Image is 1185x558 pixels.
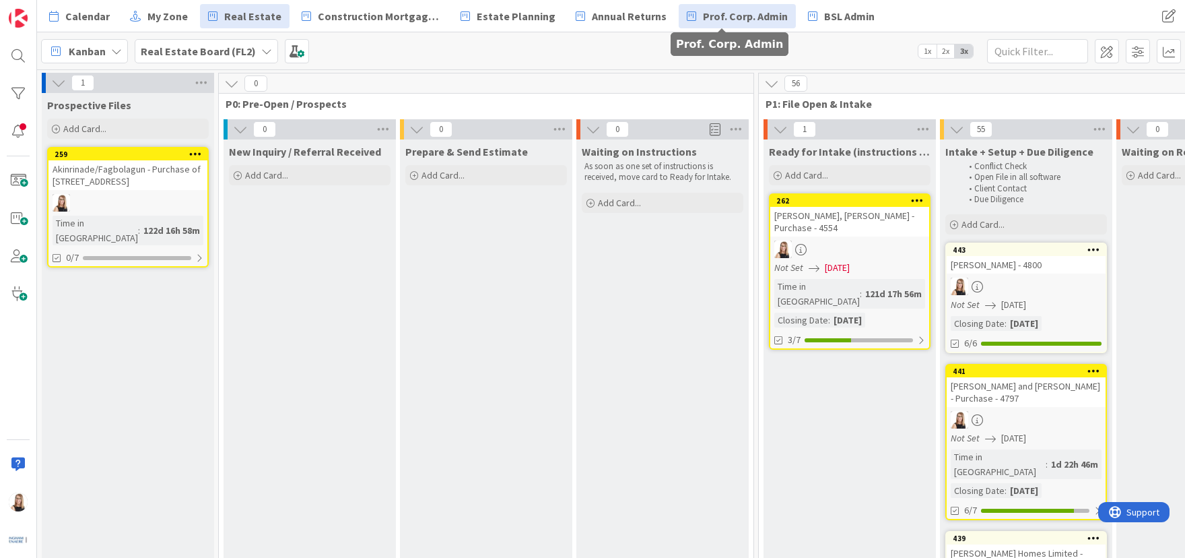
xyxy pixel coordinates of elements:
i: Not Set [951,299,980,311]
span: : [860,286,862,301]
div: 441[PERSON_NAME] and [PERSON_NAME] - Purchase - 4797 [947,365,1106,407]
div: Time in [GEOGRAPHIC_DATA] [53,216,138,245]
div: 259 [48,148,207,160]
div: Closing Date [774,313,828,328]
img: DB [9,493,28,511]
div: Time in [GEOGRAPHIC_DATA] [774,279,860,309]
div: 262[PERSON_NAME], [PERSON_NAME] - Purchase - 4554 [770,195,929,237]
span: 1 [71,75,94,91]
h5: Prof. Corp. Admin [676,38,783,51]
span: [DATE] [1001,298,1026,312]
a: Prof. Corp. Admin [679,4,796,28]
div: DB [48,194,207,212]
div: 262 [770,195,929,207]
span: My Zone [147,8,188,24]
div: 443 [947,244,1106,256]
a: My Zone [122,4,196,28]
span: Waiting on Instructions [582,145,697,158]
span: Annual Returns [592,8,667,24]
img: DB [53,194,70,212]
div: 439 [947,532,1106,545]
div: 439 [953,534,1106,543]
div: [PERSON_NAME], [PERSON_NAME] - Purchase - 4554 [770,207,929,237]
span: Ready for Intake (instructions received) [769,145,930,158]
li: Due Diligence [961,194,1105,205]
span: Add Card... [63,123,106,135]
span: 0 [606,121,629,137]
img: DB [774,241,792,258]
span: Prospective Files [47,98,131,112]
i: Not Set [774,261,803,274]
i: Not Set [951,432,980,444]
span: 6/7 [964,503,977,518]
img: DB [951,278,968,295]
span: P0: Pre-Open / Prospects [226,97,737,111]
span: Add Card... [785,169,828,181]
span: : [1005,483,1007,498]
span: Add Card... [245,169,288,181]
p: As soon as one set of instructions is received, move card to Ready for Intake. [584,161,741,183]
div: [DATE] [830,313,865,328]
img: avatar [9,530,28,549]
li: Conflict Check [961,161,1105,172]
div: 443 [953,245,1106,255]
span: 3x [955,44,973,58]
input: Quick Filter... [987,39,1088,63]
div: 441 [953,367,1106,376]
span: Real Estate [224,8,281,24]
span: Add Card... [598,197,641,209]
li: Client Contact [961,183,1105,194]
a: Calendar [41,4,118,28]
span: [DATE] [825,261,850,275]
span: Add Card... [1138,169,1181,181]
div: Closing Date [951,483,1005,498]
span: New Inquiry / Referral Received [229,145,381,158]
div: 262 [776,196,929,206]
span: 0 [430,121,452,137]
div: 1d 22h 46m [1048,457,1102,472]
img: Visit kanbanzone.com [9,9,28,28]
span: [DATE] [1001,431,1026,445]
span: Support [28,2,61,18]
span: Calendar [65,8,110,24]
a: BSL Admin [800,4,883,28]
span: 0 [253,121,276,137]
span: 0 [1146,121,1169,137]
span: Prof. Corp. Admin [703,8,788,24]
div: Time in [GEOGRAPHIC_DATA] [951,449,1046,479]
span: : [828,313,830,328]
div: DB [947,411,1106,429]
div: [PERSON_NAME] and [PERSON_NAME] - Purchase - 4797 [947,377,1106,407]
span: 0/7 [66,251,79,265]
div: 259 [55,150,207,159]
div: 443[PERSON_NAME] - 4800 [947,244,1106,274]
a: Construction Mortgages - Draws [294,4,448,28]
div: [DATE] [1007,483,1042,498]
span: Construction Mortgages - Draws [318,8,440,24]
span: Kanban [69,43,106,59]
span: : [138,223,140,238]
div: 121d 17h 56m [862,286,925,301]
span: 2x [937,44,955,58]
span: Add Card... [421,169,465,181]
span: Intake + Setup + Due Diligence [945,145,1093,158]
div: DB [770,241,929,258]
span: 56 [784,75,807,92]
div: 441 [947,365,1106,377]
span: 3/7 [788,333,801,347]
div: Closing Date [951,316,1005,331]
span: Add Card... [961,218,1005,230]
span: 6/6 [964,336,977,350]
span: 1 [793,121,816,137]
div: 259Akinrinade/Fagbolagun - Purchase of [STREET_ADDRESS] [48,148,207,190]
span: Prepare & Send Estimate [405,145,528,158]
span: 0 [244,75,267,92]
div: 122d 16h 58m [140,223,203,238]
b: Real Estate Board (FL2) [141,44,256,58]
img: DB [951,411,968,429]
span: 55 [970,121,992,137]
a: Real Estate [200,4,290,28]
div: Akinrinade/Fagbolagun - Purchase of [STREET_ADDRESS] [48,160,207,190]
div: [PERSON_NAME] - 4800 [947,256,1106,274]
span: : [1046,457,1048,472]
